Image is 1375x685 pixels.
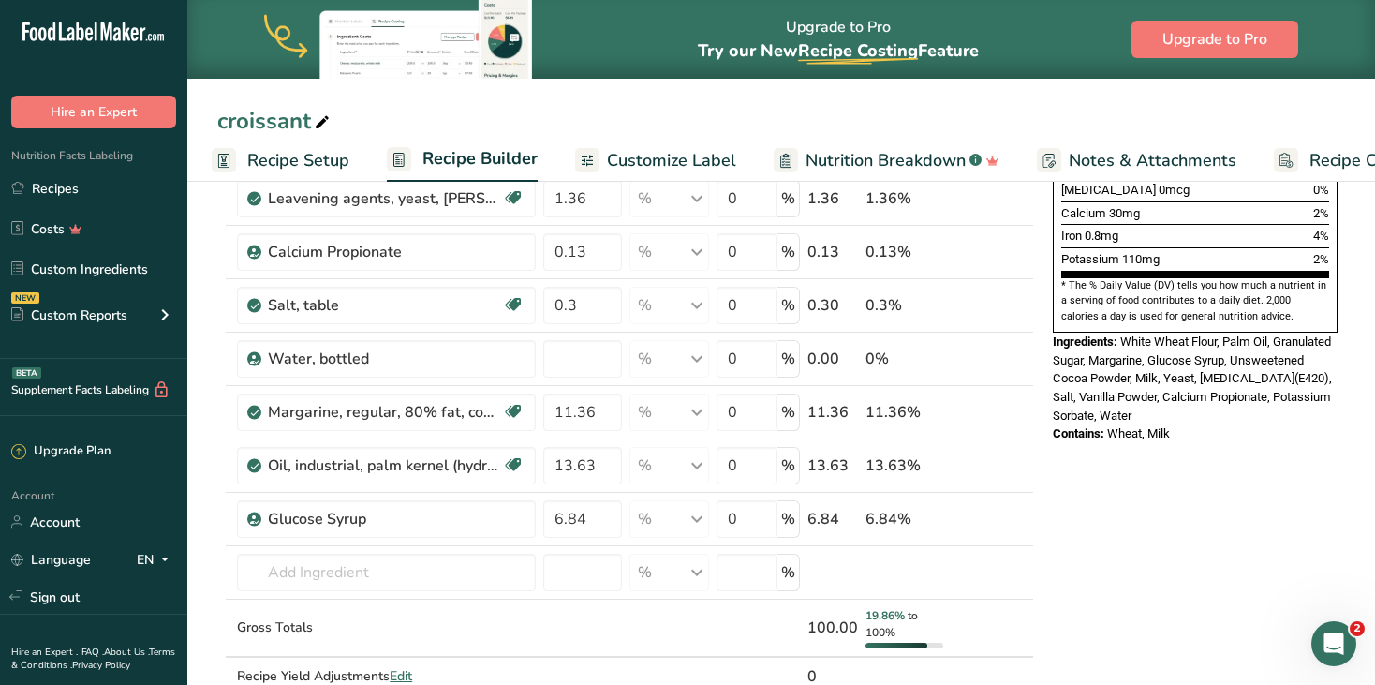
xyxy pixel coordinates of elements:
div: 13.63% [865,454,945,477]
div: 11.36 [807,401,858,424]
div: croissant [217,104,333,138]
span: Recipe Builder [422,146,538,171]
div: 6.84% [865,508,945,530]
div: 0.3% [865,294,945,317]
span: Try our New Feature [698,39,979,62]
div: 6.84 [807,508,858,530]
button: Upgrade to Pro [1131,21,1298,58]
div: 11.36% [865,401,945,424]
span: 0.8mg [1085,229,1118,243]
div: 1.36 [807,187,858,210]
span: Potassium [1061,252,1119,266]
span: 4% [1313,229,1329,243]
iframe: Intercom live chat [1311,621,1356,666]
span: Recipe Setup [247,148,349,173]
div: Oil, industrial, palm kernel (hydrogenated), confection fat, intermediate grade product [268,454,502,477]
div: Margarine, regular, 80% fat, composite, tub, with salt [268,401,502,424]
span: White Wheat Flour, Palm Oil, Granulated Sugar, Margarine, Glucose Syrup, Unsweetened Cocoa Powder... [1053,335,1332,423]
span: 19.86% [865,608,905,623]
div: Custom Reports [11,305,127,325]
span: 0% [1313,183,1329,197]
span: 30mg [1109,206,1140,220]
div: Leavening agents, yeast, [PERSON_NAME], active dry [268,187,502,210]
div: 0.30 [807,294,858,317]
span: Wheat, Milk [1107,426,1170,440]
div: 1.36% [865,187,945,210]
a: Language [11,544,91,576]
span: Recipe Costing [798,39,918,62]
section: * The % Daily Value (DV) tells you how much a nutrient in a serving of food contributes to a dail... [1061,278,1329,324]
input: Add Ingredient [237,554,536,591]
div: NEW [11,292,39,304]
div: Upgrade Plan [11,442,111,461]
a: Privacy Policy [72,659,130,672]
span: Contains: [1053,426,1104,440]
a: Customize Label [575,140,736,182]
span: Calcium [1061,206,1106,220]
a: Terms & Conditions . [11,646,175,672]
span: 2 [1350,621,1365,636]
div: 0% [865,348,945,370]
div: Glucose Syrup [268,508,502,530]
div: BETA [12,367,41,379]
span: Edit [390,667,412,685]
button: Hire an Expert [11,96,176,128]
span: 2% [1313,206,1329,220]
span: 2% [1313,252,1329,266]
div: 100.00 [807,617,858,639]
span: Notes & Attachments [1069,148,1236,173]
div: Calcium Propionate [268,241,502,263]
a: Notes & Attachments [1037,140,1236,182]
span: [MEDICAL_DATA] [1061,183,1156,197]
span: 0mcg [1159,183,1190,197]
div: 0.13 [807,241,858,263]
div: Gross Totals [237,618,536,637]
a: Nutrition Breakdown [774,140,999,182]
div: 13.63 [807,454,858,477]
div: 0.00 [807,348,858,370]
span: Upgrade to Pro [1162,28,1267,51]
span: Ingredients: [1053,335,1117,349]
span: Iron [1061,229,1082,243]
span: Customize Label [607,148,736,173]
div: EN [137,548,176,571]
a: Recipe Setup [212,140,349,182]
a: About Us . [104,646,149,659]
span: 110mg [1122,252,1160,266]
a: Hire an Expert . [11,646,78,659]
div: 0.13% [865,241,945,263]
a: Recipe Builder [387,138,538,183]
div: Upgrade to Pro [698,1,979,79]
div: Water, bottled [268,348,502,370]
a: FAQ . [81,646,104,659]
div: Salt, table [268,294,502,317]
span: Nutrition Breakdown [806,148,966,173]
